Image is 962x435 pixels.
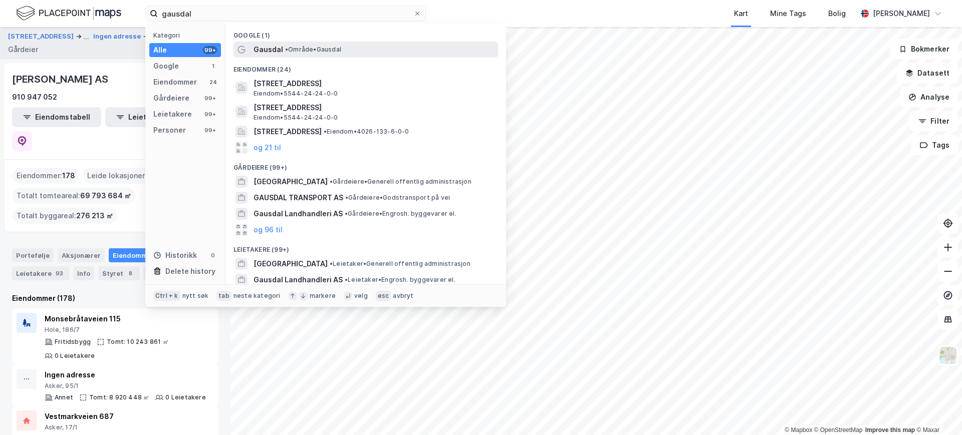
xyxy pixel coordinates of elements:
button: Analyse [900,87,958,107]
span: • [345,276,348,283]
input: Søk på adresse, matrikkel, gårdeiere, leietakere eller personer [158,6,413,21]
button: Leietakertabell [105,107,194,127]
span: Gausdal Landhandleri AS [254,208,343,220]
div: markere [310,292,336,300]
div: 93 [54,268,65,278]
div: Portefølje [12,248,54,262]
span: [STREET_ADDRESS] [254,126,322,138]
div: Leietakere [153,108,192,120]
div: 8 [125,268,135,278]
span: • [330,260,333,267]
div: ... [83,31,89,43]
div: Vestmarkveien 687 [45,410,209,422]
div: 910 947 052 [12,91,57,103]
div: Google [153,60,179,72]
span: Område • Gausdal [285,46,341,54]
div: Eiendommer (178) [12,292,218,304]
div: Eiendommer [153,76,197,88]
span: • [345,210,348,217]
div: Gårdeier [8,44,38,56]
div: tab [216,291,231,301]
div: Leietakere [12,266,69,280]
div: Mine Tags [770,8,806,20]
span: Gårdeiere • Generell offentlig administrasjon [330,178,471,186]
div: Fritidsbygg [55,338,91,346]
span: [STREET_ADDRESS] [254,78,494,90]
div: Annet [55,393,73,401]
div: 99+ [203,46,217,54]
div: Kategori [153,32,221,39]
div: 99+ [203,94,217,102]
span: GAUSDAL TRANSPORT AS [254,192,343,204]
span: • [324,128,327,135]
div: [PERSON_NAME] [873,8,930,20]
span: • [285,46,288,53]
img: logo.f888ab2527a4732fd821a326f86c7f29.svg [16,5,121,22]
span: Gausdal [254,44,283,56]
span: Leietaker • Engrosh. byggevarer el. [345,276,455,284]
span: Eiendom • 5544-24-24-0-0 [254,90,338,98]
img: Z [938,346,957,365]
div: Totalt tomteareal : [13,188,135,204]
a: Mapbox [785,426,812,433]
div: velg [354,292,368,300]
div: 99+ [203,126,217,134]
span: 276 213 ㎡ [76,210,113,222]
div: Personer [153,124,186,136]
span: [STREET_ADDRESS] [254,102,494,114]
span: [GEOGRAPHIC_DATA] [254,176,328,188]
div: Gårdeiere (99+) [225,156,506,174]
div: 0 Leietakere [55,352,95,360]
div: Bolig [828,8,846,20]
div: Transaksjoner [143,266,218,280]
div: [PERSON_NAME] AS [12,71,110,87]
span: 69 793 684 ㎡ [80,190,131,202]
button: Eiendomstabell [12,107,101,127]
button: Datasett [897,63,958,83]
button: Ingen adresse [93,32,143,42]
div: Eiendommer (24) [225,58,506,76]
div: Asker, 17/1 [45,423,209,431]
div: Eiendommer : [13,168,79,184]
div: Kontrollprogram for chat [912,387,962,435]
button: Bokmerker [890,39,958,59]
span: • [345,194,348,201]
span: Gausdal Landhandleri AS [254,274,343,286]
div: Gårdeiere [153,92,189,104]
span: 178 [62,170,75,182]
button: Filter [910,111,958,131]
div: Eiendommer [109,248,174,262]
div: Ctrl + k [153,291,180,301]
div: Leide lokasjoner : [83,168,154,184]
span: Gårdeiere • Engrosh. byggevarer el. [345,210,456,218]
a: OpenStreetMap [814,426,863,433]
div: Styret [98,266,139,280]
div: Historikk [153,249,197,261]
iframe: Chat Widget [912,387,962,435]
div: Tomt: 8 920 448 ㎡ [89,393,149,401]
div: Totalt byggareal : [13,208,117,224]
span: Gårdeiere • Godstransport på vei [345,194,450,202]
div: esc [376,291,391,301]
div: 0 Leietakere [165,393,205,401]
button: og 21 til [254,142,281,154]
span: Eiendom • 4026-133-6-0-0 [324,128,409,136]
button: og 96 til [254,224,283,236]
div: Alle [153,44,167,56]
button: Tags [911,135,958,155]
span: Leietaker • Generell offentlig administrasjon [330,260,470,268]
div: Kart [734,8,748,20]
div: 0 [209,251,217,259]
div: Aksjonærer [58,248,105,262]
div: 99+ [203,110,217,118]
div: avbryt [393,292,413,300]
div: Info [73,266,94,280]
div: Delete history [165,265,215,277]
span: [GEOGRAPHIC_DATA] [254,258,328,270]
div: Google (1) [225,24,506,42]
a: Improve this map [865,426,915,433]
div: Tomt: 10 243 861 ㎡ [107,338,169,346]
div: nytt søk [182,292,209,300]
div: neste kategori [233,292,281,300]
div: Leietakere (99+) [225,238,506,256]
